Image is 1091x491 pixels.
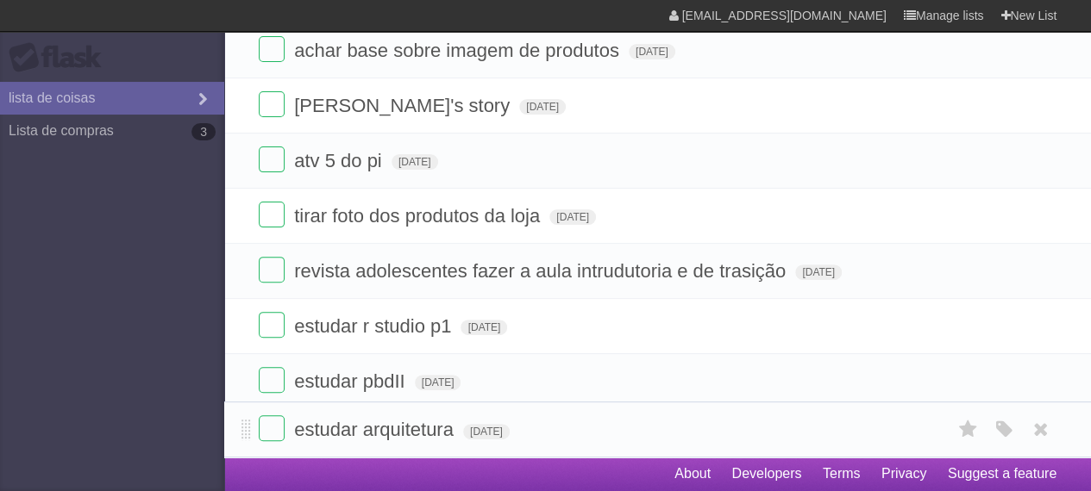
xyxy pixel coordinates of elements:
[951,415,984,444] label: Star task
[731,457,801,490] a: Developers
[461,320,507,335] span: [DATE]
[294,40,624,61] span: achar base sobre imagem de produtos
[191,123,216,140] b: 3
[259,257,285,283] label: Done
[259,312,285,338] label: Done
[392,154,438,170] span: [DATE]
[294,419,458,440] span: estudar arquitetura
[294,260,790,282] span: revista adolescentes fazer a aula intrudutoria e de trasição
[549,209,596,225] span: [DATE]
[9,42,112,73] div: Flask
[629,44,675,59] span: [DATE]
[294,315,455,337] span: estudar r studio p1
[294,370,409,392] span: estudar pbdII
[259,91,285,117] label: Done
[948,457,1057,490] a: Suggest a feature
[294,150,386,171] span: atv 5 do pi
[294,95,514,116] span: [PERSON_NAME]'s story
[259,202,285,227] label: Done
[463,424,510,439] span: [DATE]
[294,205,544,227] span: tirar foto dos produtos da loja
[259,36,285,62] label: Done
[823,457,861,490] a: Terms
[415,375,461,390] span: [DATE]
[795,264,842,280] span: [DATE]
[259,415,285,441] label: Done
[881,457,926,490] a: Privacy
[259,367,285,393] label: Done
[259,146,285,172] label: Done
[519,99,566,115] span: [DATE]
[674,457,711,490] a: About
